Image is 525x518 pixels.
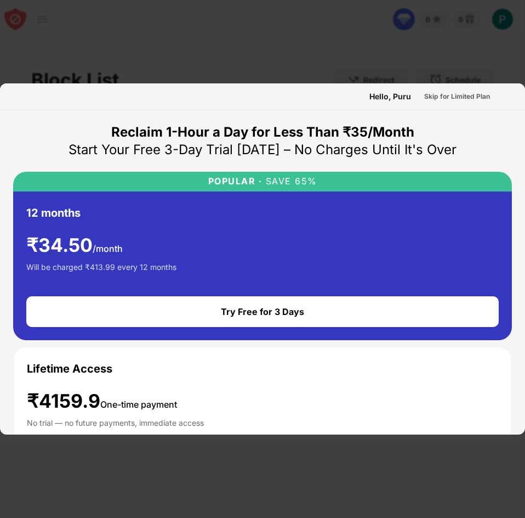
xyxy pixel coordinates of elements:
div: Skip for Limited Plan [424,91,490,102]
span: /month [93,243,123,254]
div: POPULAR · [208,176,262,187]
div: Start Your Free 3-Day Trial [DATE] – No Charges Until It's Over [69,141,456,159]
div: SAVE 65% [262,176,317,187]
div: Reclaim 1-Hour a Day for Less Than ₹35/Month [111,123,414,141]
div: 12 months [26,205,81,221]
div: Try Free for 3 Days [221,306,304,317]
div: ₹4159.9 [27,390,177,413]
div: No trial — no future payments, immediate access [27,417,204,439]
div: Hello, Puru [369,92,411,101]
div: Will be charged ₹413.99 every 12 months [26,261,176,283]
div: Lifetime Access [27,361,112,377]
div: ₹ 34.50 [26,234,123,257]
span: One-time payment [100,399,177,410]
